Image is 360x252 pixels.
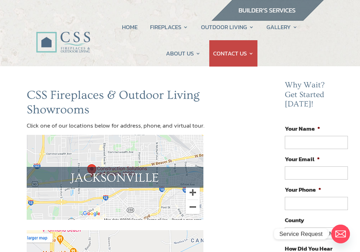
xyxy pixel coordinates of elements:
a: HOME [122,14,138,40]
label: Your Name [285,125,320,132]
img: map_jax [27,135,203,220]
h1: CSS Fireplaces & Outdoor Living Showrooms [27,88,240,121]
a: FIREPLACES [150,14,188,40]
a: CONTACT US [213,40,254,67]
label: Your Phone [285,186,321,193]
p: Click one of our locations below for address, phone, and virtual tour. [27,121,240,131]
label: Your Email [285,155,320,163]
a: ABOUT US [166,40,201,67]
a: GALLERY [266,14,298,40]
a: Email [331,225,350,243]
a: builder services construction supply [211,14,324,23]
label: County [285,216,304,224]
a: CSS Fireplaces & Outdoor Living (Formerly Construction Solutions & Supply) Jacksonville showroom [27,213,203,222]
a: OUTDOOR LIVING [201,14,254,40]
h2: Why Wait? Get Started [DATE]! [285,80,354,113]
img: CSS Fireplaces & Outdoor Living (Formerly Construction Solutions & Supply)- Jacksonville Ormond B... [36,17,90,55]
